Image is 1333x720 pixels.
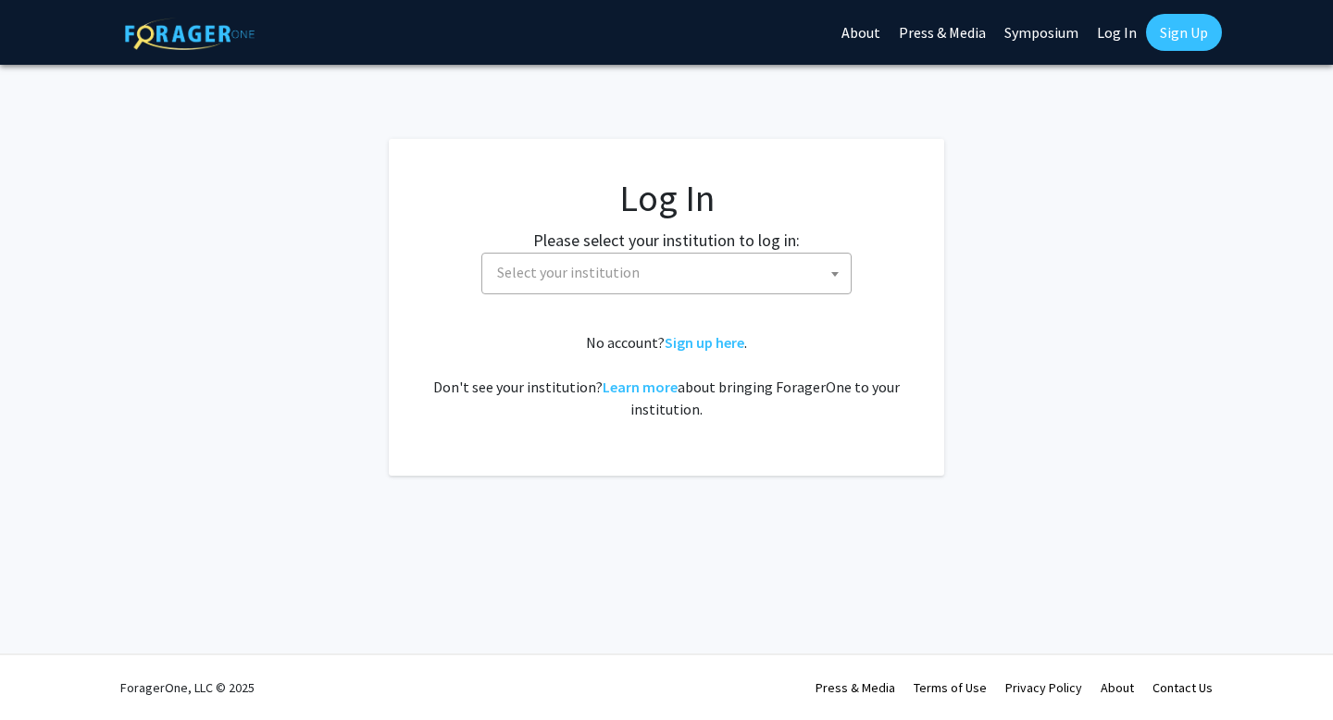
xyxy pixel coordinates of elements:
[1152,679,1213,696] a: Contact Us
[603,378,678,396] a: Learn more about bringing ForagerOne to your institution
[533,228,800,253] label: Please select your institution to log in:
[490,254,851,292] span: Select your institution
[914,679,987,696] a: Terms of Use
[426,176,907,220] h1: Log In
[481,253,852,294] span: Select your institution
[120,655,255,720] div: ForagerOne, LLC © 2025
[1101,679,1134,696] a: About
[497,263,640,281] span: Select your institution
[125,18,255,50] img: ForagerOne Logo
[665,333,744,352] a: Sign up here
[816,679,895,696] a: Press & Media
[426,331,907,420] div: No account? . Don't see your institution? about bringing ForagerOne to your institution.
[1005,679,1082,696] a: Privacy Policy
[1146,14,1222,51] a: Sign Up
